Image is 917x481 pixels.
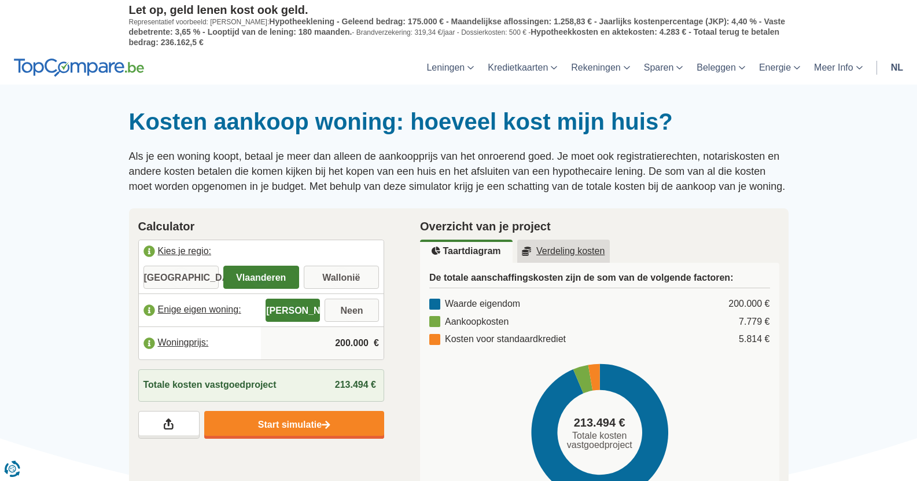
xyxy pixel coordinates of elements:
span: Hypotheeklening - Geleend bedrag: 175.000 € - Maandelijkse aflossingen: 1.258,83 € - Jaarlijks ko... [129,17,785,36]
label: Wallonië [304,266,380,289]
span: 213.494 € [574,414,625,431]
a: nl [884,50,910,85]
label: Vlaanderen [223,266,299,289]
div: Aankoopkosten [429,315,509,329]
u: Verdeling kosten [522,247,605,256]
h1: Kosten aankoop woning: hoeveel kost mijn huis? [129,108,789,135]
a: Start simulatie [204,411,384,439]
label: Woningprijs: [139,331,262,356]
a: Energie [752,50,807,85]
a: Rekeningen [564,50,636,85]
span: 213.494 € [335,380,376,390]
span: Hypotheekkosten en aktekosten: 4.283 € - Totaal terug te betalen bedrag: 236.162,5 € [129,27,780,47]
label: Kies je regio: [139,240,384,266]
a: Meer Info [807,50,870,85]
img: TopCompare [14,58,144,77]
div: 200.000 € [728,298,769,311]
label: [GEOGRAPHIC_DATA] [143,266,219,289]
a: Sparen [637,50,690,85]
u: Taartdiagram [432,247,500,256]
span: Totale kosten vastgoedproject [562,431,637,450]
p: Als je een woning koopt, betaal je meer dan alleen de aankoopprijs van het onroerend goed. Je moe... [129,149,789,194]
label: Enige eigen woning: [139,298,262,323]
div: 7.779 € [739,315,769,329]
a: Leningen [419,50,481,85]
p: Let op, geld lenen kost ook geld. [129,3,789,17]
h2: Calculator [138,218,385,235]
p: Representatief voorbeeld: [PERSON_NAME]: - Brandverzekering: 319,34 €/jaar - Dossierkosten: 500 € - [129,17,789,47]
input: | [266,328,379,359]
span: Totale kosten vastgoedproject [143,379,277,392]
h2: Overzicht van je project [420,218,779,235]
label: Neen [325,299,379,322]
div: Waarde eigendom [429,298,520,311]
a: Kredietkaarten [481,50,564,85]
div: 5.814 € [739,333,769,346]
label: [PERSON_NAME] [266,299,320,322]
img: Start simulatie [322,420,330,430]
div: Kosten voor standaardkrediet [429,333,566,346]
a: Deel je resultaten [138,411,200,439]
a: Beleggen [690,50,752,85]
span: € [374,337,379,350]
h3: De totale aanschaffingskosten zijn de som van de volgende factoren: [429,272,770,288]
